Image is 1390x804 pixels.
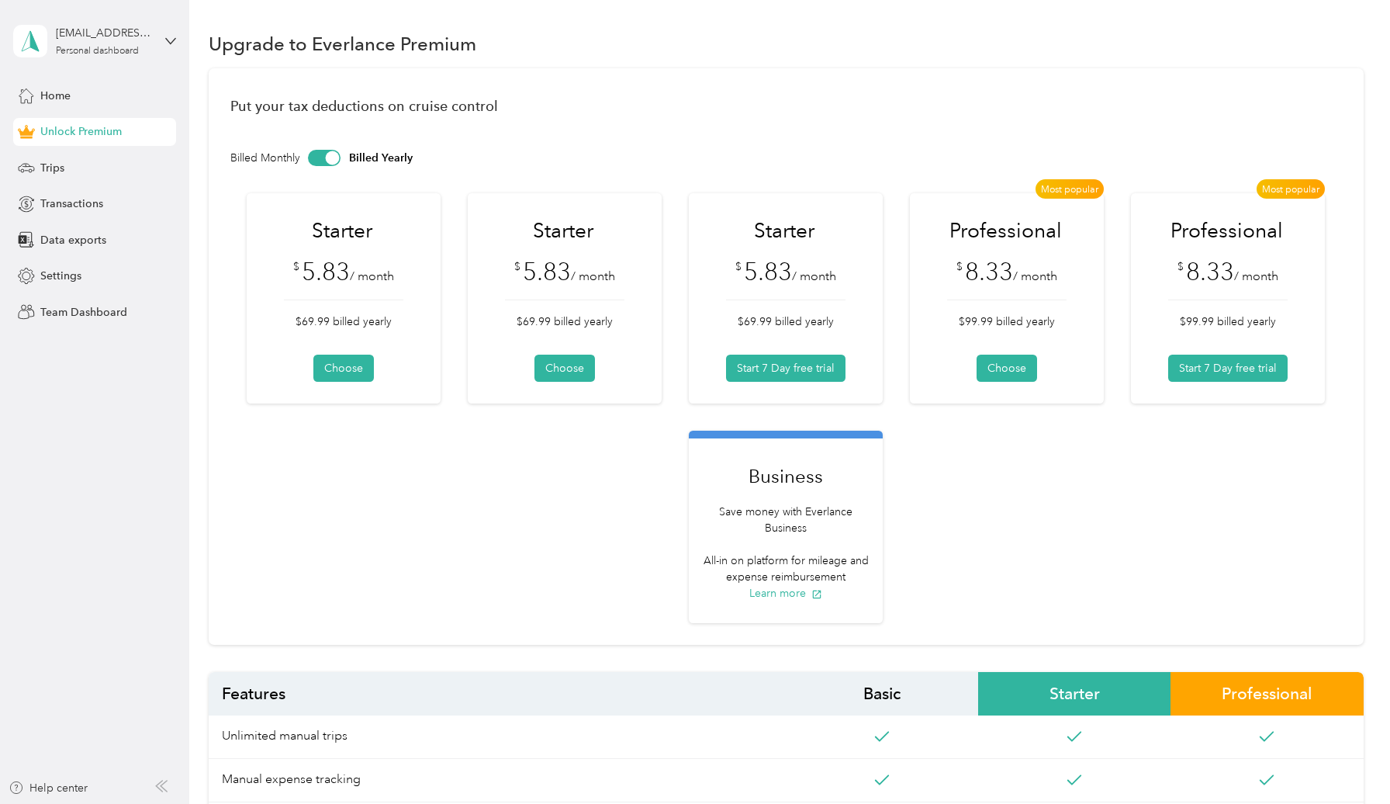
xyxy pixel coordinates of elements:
[735,258,742,275] span: $
[40,232,106,248] span: Data exports
[349,150,413,166] p: Billed Yearly
[1303,717,1390,804] iframe: Everlance-gr Chat Button Frame
[977,355,1037,382] button: Choose
[40,160,64,176] span: Trips
[1168,355,1288,382] button: Start 7 Day free trial
[571,269,615,284] span: / month
[697,553,875,585] p: All-in on platform for mileage and expense reimbursement
[56,47,139,56] div: Personal dashboard
[523,257,571,286] span: 5.83
[9,780,88,796] button: Help center
[40,123,122,140] span: Unlock Premium
[40,268,81,284] span: Settings
[697,504,875,536] p: Save money with Everlance Business
[697,463,875,490] h1: Business
[1168,314,1288,330] p: $99.99 billed yearly
[514,258,520,275] span: $
[209,672,786,716] span: Features
[786,672,978,716] span: Basic
[749,585,822,601] button: Learn more
[209,716,786,759] span: Unlimited manual trips
[56,25,153,41] div: [EMAIL_ADDRESS][DOMAIN_NAME]
[350,269,394,284] span: / month
[505,314,624,330] p: $69.99 billed yearly
[313,355,374,382] button: Choose
[40,88,71,104] span: Home
[947,217,1063,244] h1: Professional
[40,196,103,212] span: Transactions
[293,258,299,275] span: $
[1168,217,1285,244] h1: Professional
[744,257,792,286] span: 5.83
[209,36,476,52] h1: Upgrade to Everlance Premium
[230,98,1342,114] h1: Put your tax deductions on cruise control
[1257,179,1325,199] span: Most popular
[284,314,403,330] p: $69.99 billed yearly
[947,314,1067,330] p: $99.99 billed yearly
[1036,179,1104,199] span: Most popular
[1170,672,1363,716] span: Professional
[505,217,621,244] h1: Starter
[726,314,845,330] p: $69.99 billed yearly
[726,217,842,244] h1: Starter
[302,257,350,286] span: 5.83
[1234,269,1278,284] span: / month
[230,150,300,166] p: Billed Monthly
[1177,258,1184,275] span: $
[792,269,836,284] span: / month
[1013,269,1057,284] span: / month
[534,355,595,382] button: Choose
[209,759,786,802] span: Manual expense tracking
[956,258,963,275] span: $
[726,355,845,382] button: Start 7 Day free trial
[965,257,1013,286] span: 8.33
[284,217,400,244] h1: Starter
[1186,257,1234,286] span: 8.33
[40,304,127,321] span: Team Dashboard
[978,672,1170,716] span: Starter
